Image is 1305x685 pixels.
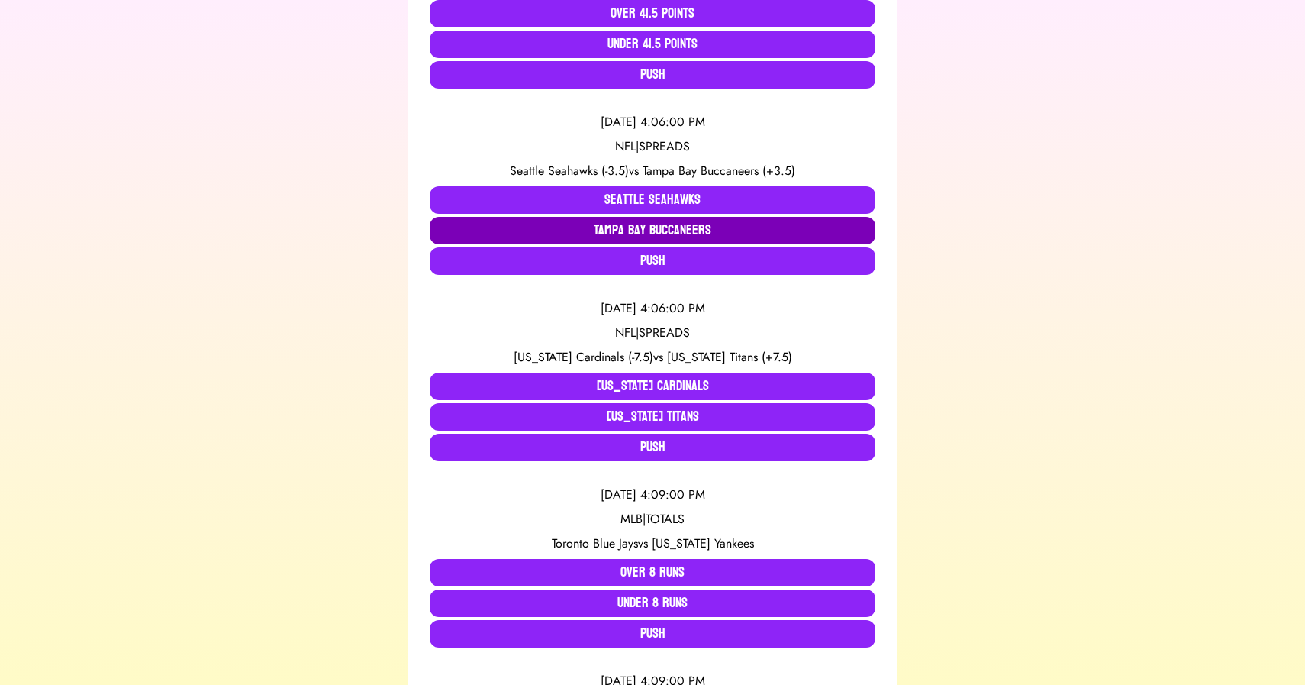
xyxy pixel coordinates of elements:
[667,348,792,366] span: [US_STATE] Titans (+7.5)
[430,217,875,244] button: Tampa Bay Buccaneers
[430,403,875,431] button: [US_STATE] Titans
[430,535,875,553] div: vs
[430,510,875,528] div: MLB | TOTALS
[430,590,875,617] button: Under 8 Runs
[430,247,875,275] button: Push
[430,113,875,131] div: [DATE] 4:06:00 PM
[430,559,875,586] button: Over 8 Runs
[430,324,875,342] div: NFL | SPREADS
[652,535,754,552] span: [US_STATE] Yankees
[430,620,875,648] button: Push
[514,348,653,366] span: [US_STATE] Cardinals (-7.5)
[430,186,875,214] button: Seattle Seahawks
[430,299,875,318] div: [DATE] 4:06:00 PM
[430,348,875,367] div: vs
[430,162,875,180] div: vs
[430,137,875,156] div: NFL | SPREADS
[430,434,875,461] button: Push
[510,162,629,179] span: Seattle Seahawks (-3.5)
[552,535,638,552] span: Toronto Blue Jays
[430,31,875,58] button: Under 41.5 Points
[430,373,875,400] button: [US_STATE] Cardinals
[430,61,875,89] button: Push
[430,486,875,504] div: [DATE] 4:09:00 PM
[643,162,795,179] span: Tampa Bay Buccaneers (+3.5)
